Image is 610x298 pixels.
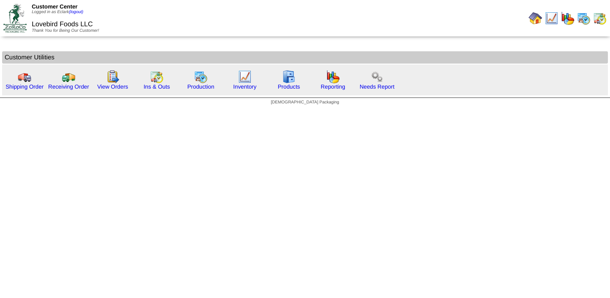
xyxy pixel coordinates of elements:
img: cabinet.gif [282,70,296,84]
span: Thank You for Being Our Customer! [32,28,99,33]
img: calendarprod.gif [194,70,208,84]
img: graph.gif [326,70,340,84]
img: truck.gif [18,70,31,84]
span: Customer Center [32,3,78,10]
img: calendarinout.gif [593,11,607,25]
a: Shipping Order [6,84,44,90]
a: Products [278,84,300,90]
img: ZoRoCo_Logo(Green%26Foil)%20jpg.webp [3,4,27,32]
img: line_graph.gif [238,70,252,84]
span: Lovebird Foods LLC [32,21,93,28]
a: Needs Report [360,84,394,90]
span: [DEMOGRAPHIC_DATA] Packaging [271,100,339,105]
td: Customer Utilities [2,51,608,64]
img: workflow.png [370,70,384,84]
img: calendarinout.gif [150,70,164,84]
a: Ins & Outs [144,84,170,90]
a: Inventory [233,84,257,90]
span: Logged in as Eclark [32,10,83,14]
img: line_graph.gif [545,11,558,25]
a: View Orders [97,84,128,90]
img: graph.gif [561,11,574,25]
a: Reporting [321,84,345,90]
a: Receiving Order [48,84,89,90]
img: calendarprod.gif [577,11,591,25]
a: (logout) [69,10,83,14]
img: truck2.gif [62,70,75,84]
a: Production [187,84,214,90]
img: home.gif [529,11,542,25]
img: workorder.gif [106,70,119,84]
